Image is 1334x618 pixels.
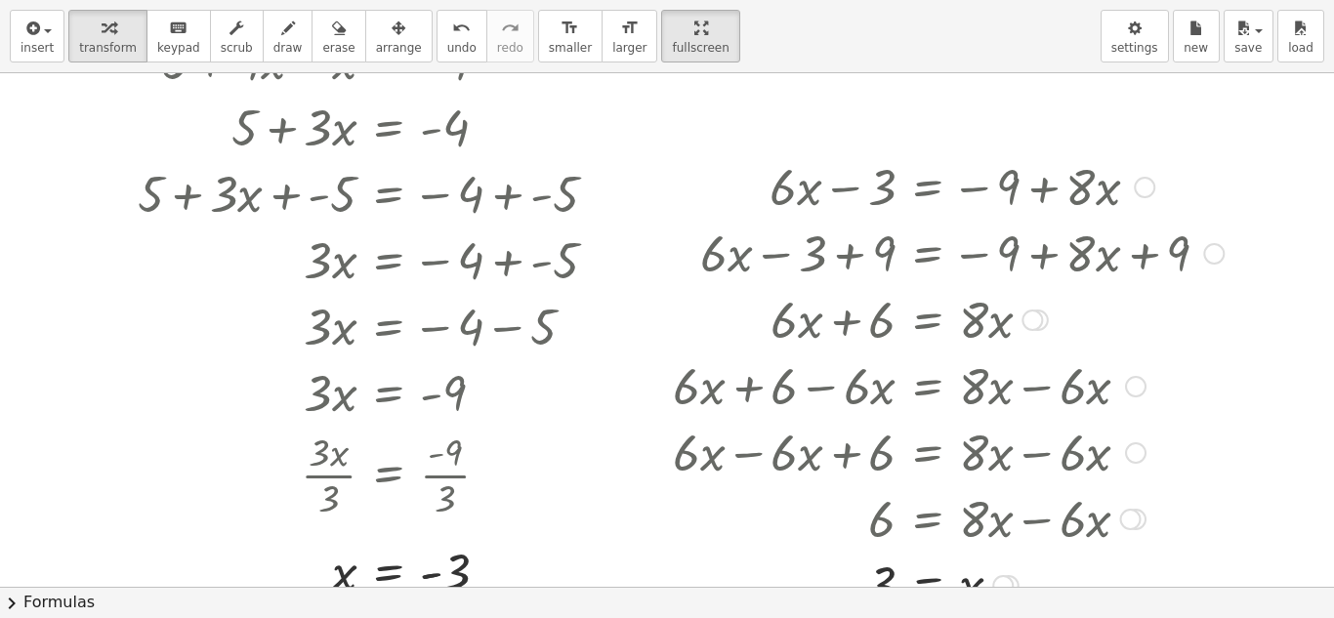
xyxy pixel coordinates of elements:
[549,41,592,55] span: smaller
[602,10,657,62] button: format_sizelarger
[447,41,477,55] span: undo
[672,41,729,55] span: fullscreen
[21,41,54,55] span: insert
[501,17,520,40] i: redo
[312,10,365,62] button: erase
[273,41,303,55] span: draw
[661,10,739,62] button: fullscreen
[437,10,487,62] button: undoundo
[322,41,354,55] span: erase
[561,17,579,40] i: format_size
[620,17,639,40] i: format_size
[1184,41,1208,55] span: new
[10,10,64,62] button: insert
[68,10,147,62] button: transform
[486,10,534,62] button: redoredo
[1101,10,1169,62] button: settings
[263,10,313,62] button: draw
[210,10,264,62] button: scrub
[79,41,137,55] span: transform
[1288,41,1313,55] span: load
[157,41,200,55] span: keypad
[1173,10,1220,62] button: new
[365,10,433,62] button: arrange
[1234,41,1262,55] span: save
[497,41,523,55] span: redo
[612,41,646,55] span: larger
[169,17,188,40] i: keyboard
[452,17,471,40] i: undo
[146,10,211,62] button: keyboardkeypad
[376,41,422,55] span: arrange
[1224,10,1273,62] button: save
[1111,41,1158,55] span: settings
[538,10,603,62] button: format_sizesmaller
[221,41,253,55] span: scrub
[1277,10,1324,62] button: load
